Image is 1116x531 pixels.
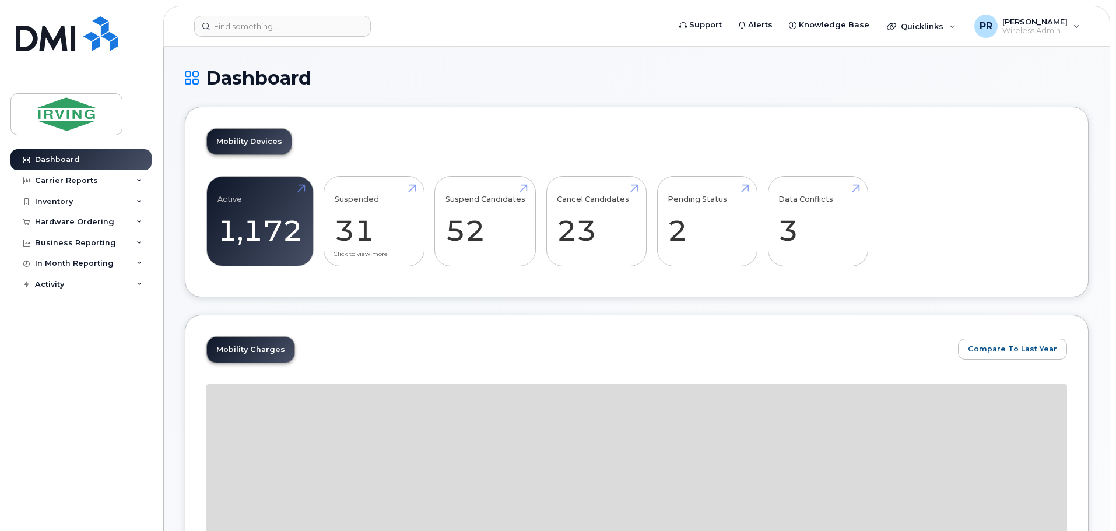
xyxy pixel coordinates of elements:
button: Compare To Last Year [958,339,1067,360]
a: Active 1,172 [217,183,303,260]
a: Mobility Devices [207,129,292,154]
a: Mobility Charges [207,337,294,363]
a: Cancel Candidates 23 [557,183,636,260]
span: Compare To Last Year [968,343,1057,354]
a: Suspended 31 [335,183,413,260]
h1: Dashboard [185,68,1089,88]
a: Suspend Candidates 52 [445,183,525,260]
a: Pending Status 2 [668,183,746,260]
a: Data Conflicts 3 [778,183,857,260]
